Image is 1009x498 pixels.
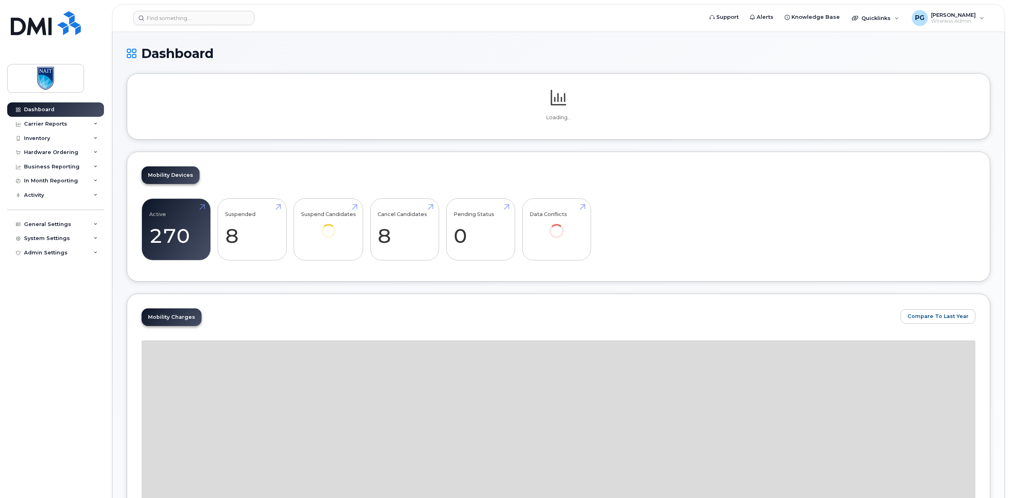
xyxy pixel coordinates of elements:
a: Suspended 8 [225,203,279,256]
a: Mobility Charges [142,308,202,326]
a: Data Conflicts [529,203,583,249]
button: Compare To Last Year [901,309,975,324]
a: Mobility Devices [142,166,200,184]
h1: Dashboard [127,46,990,60]
a: Active 270 [149,203,203,256]
span: Compare To Last Year [907,312,969,320]
a: Pending Status 0 [454,203,507,256]
p: Loading... [142,114,975,121]
a: Suspend Candidates [301,203,356,249]
a: Cancel Candidates 8 [378,203,432,256]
